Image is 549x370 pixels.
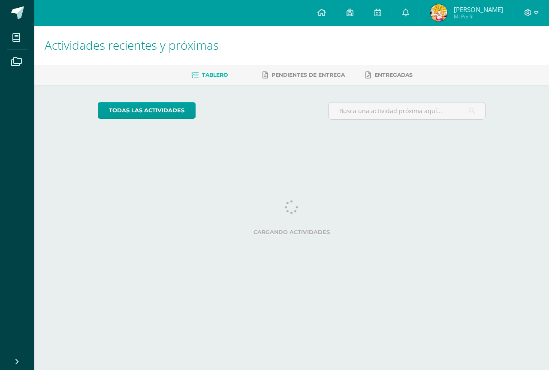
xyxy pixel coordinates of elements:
[430,4,447,21] img: 8153f7ad6dbbea808c1ce1f8396aeb18.png
[98,102,196,119] a: todas las Actividades
[262,68,345,82] a: Pendientes de entrega
[454,5,503,14] span: [PERSON_NAME]
[365,68,413,82] a: Entregadas
[271,72,345,78] span: Pendientes de entrega
[329,102,486,119] input: Busca una actividad próxima aquí...
[454,13,503,20] span: Mi Perfil
[191,68,228,82] a: Tablero
[202,72,228,78] span: Tablero
[98,229,486,235] label: Cargando actividades
[374,72,413,78] span: Entregadas
[45,37,219,53] span: Actividades recientes y próximas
